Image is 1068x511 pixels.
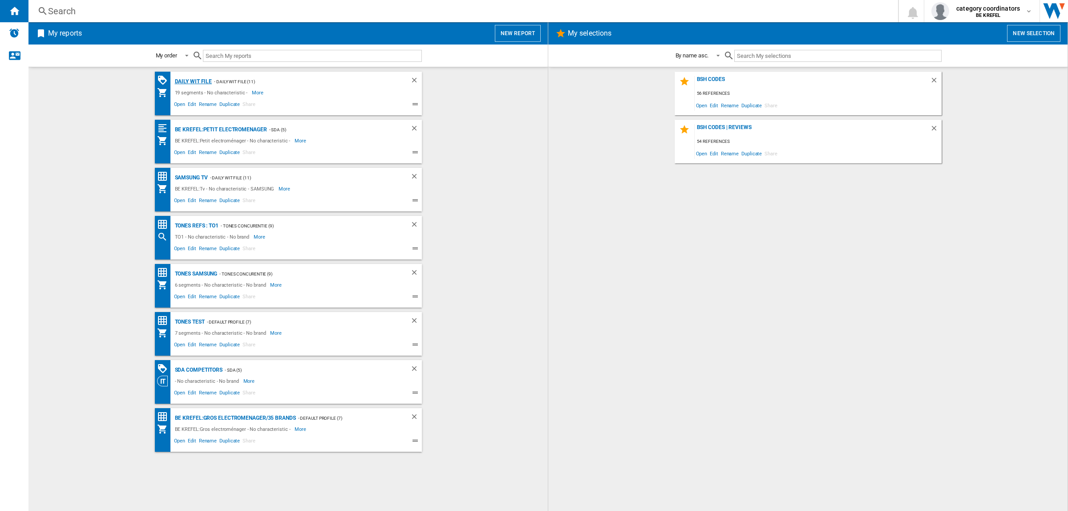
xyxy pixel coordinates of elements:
[173,244,187,255] span: Open
[218,437,241,447] span: Duplicate
[157,267,173,278] div: Price Matrix
[198,100,218,111] span: Rename
[173,172,208,183] div: Samsung TV
[218,100,241,111] span: Duplicate
[157,171,173,182] div: Price Matrix
[186,437,198,447] span: Edit
[295,424,307,434] span: More
[763,99,779,111] span: Share
[676,52,709,59] div: By name asc.
[157,363,173,374] div: PROMOTIONS Matrix
[930,76,942,88] div: Delete
[410,172,422,183] div: Delete
[410,316,422,328] div: Delete
[279,183,291,194] span: More
[198,244,218,255] span: Rename
[295,135,307,146] span: More
[241,437,257,447] span: Share
[270,328,283,338] span: More
[173,365,223,376] div: SDA competitors
[410,413,422,424] div: Delete
[218,341,241,351] span: Duplicate
[695,147,709,159] span: Open
[241,292,257,303] span: Share
[956,4,1020,13] span: category coordinators
[173,135,295,146] div: BE KREFEL:Petit electroménager - No characteristic -
[222,365,392,376] div: - SDA (5)
[186,341,198,351] span: Edit
[198,148,218,159] span: Rename
[186,389,198,399] span: Edit
[173,100,187,111] span: Open
[173,183,279,194] div: BE KREFEL:Tv - No characteristic - SAMSUNG
[157,424,173,434] div: My Assortment
[212,76,392,87] div: - Daily WIT File (11)
[241,341,257,351] span: Share
[218,148,241,159] span: Duplicate
[186,292,198,303] span: Edit
[157,231,173,242] div: Search
[740,147,763,159] span: Duplicate
[173,328,271,338] div: 7 segments - No characteristic - No brand
[173,413,296,424] div: BE KREFEL:Gros electromenager/35 brands
[173,341,187,351] span: Open
[157,123,173,134] div: Quartiles grid
[173,437,187,447] span: Open
[9,28,20,38] img: alerts-logo.svg
[218,220,392,231] div: - Tones concurentie (9)
[157,87,173,98] div: My Assortment
[173,87,252,98] div: 19 segments - No characteristic -
[241,244,257,255] span: Share
[243,376,256,386] span: More
[254,231,267,242] span: More
[208,172,392,183] div: - Daily WIT File (11)
[930,124,942,136] div: Delete
[720,99,740,111] span: Rename
[186,100,198,111] span: Edit
[157,328,173,338] div: My Assortment
[198,292,218,303] span: Rename
[410,220,422,231] div: Delete
[157,280,173,290] div: My Assortment
[198,341,218,351] span: Rename
[734,50,941,62] input: Search My selections
[410,124,422,135] div: Delete
[740,99,763,111] span: Duplicate
[173,316,205,328] div: Tones test
[217,268,392,280] div: - Tones concurentie (9)
[173,268,218,280] div: Tones Samsung
[173,148,187,159] span: Open
[241,100,257,111] span: Share
[1007,25,1060,42] button: New selection
[46,25,84,42] h2: My reports
[720,147,740,159] span: Rename
[218,292,241,303] span: Duplicate
[410,76,422,87] div: Delete
[241,389,257,399] span: Share
[198,196,218,207] span: Rename
[410,268,422,280] div: Delete
[695,88,942,99] div: 56 references
[48,5,875,17] div: Search
[695,124,930,136] div: BSH codes | Reviews
[695,99,709,111] span: Open
[157,376,173,386] div: Category View
[173,124,267,135] div: BE KREFEL:Petit electromenager
[566,25,613,42] h2: My selections
[173,389,187,399] span: Open
[267,124,392,135] div: - SDA (5)
[270,280,283,290] span: More
[173,424,295,434] div: BE KREFEL:Gros electroménager - No characteristic -
[296,413,392,424] div: - Default profile (7)
[205,316,392,328] div: - Default profile (7)
[173,76,212,87] div: Daily WIT file
[156,52,177,59] div: My order
[157,315,173,326] div: Price Matrix
[218,196,241,207] span: Duplicate
[157,411,173,422] div: Price Matrix
[186,196,198,207] span: Edit
[708,99,720,111] span: Edit
[252,87,265,98] span: More
[695,136,942,147] div: 54 references
[173,220,218,231] div: Tones refs : TO1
